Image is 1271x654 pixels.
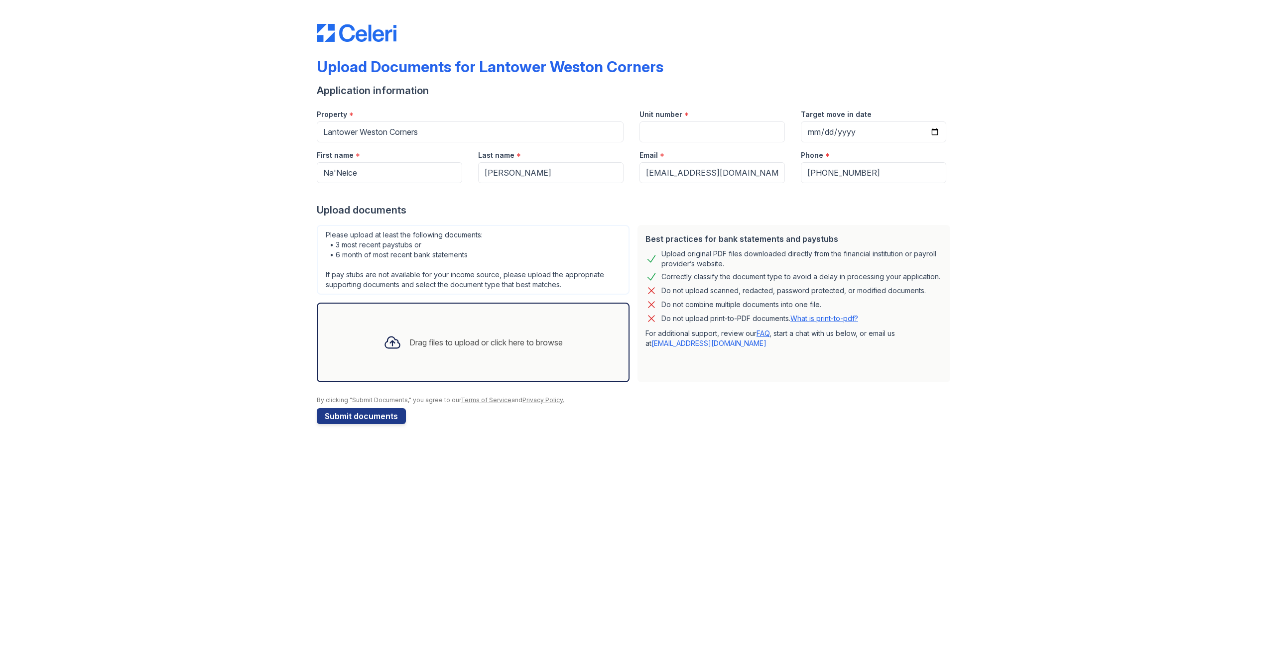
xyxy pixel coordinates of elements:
[317,84,954,98] div: Application information
[639,150,658,160] label: Email
[645,328,942,348] p: For additional support, review our , start a chat with us below, or email us at
[317,203,954,217] div: Upload documents
[317,24,396,42] img: CE_Logo_Blue-a8612792a0a2168367f1c8372b55b34899dd931a85d93a1a3d3e32e68fde9ad4.png
[317,396,954,404] div: By clicking "Submit Documents," you agree to our and
[317,109,347,119] label: Property
[461,396,511,404] a: Terms of Service
[790,314,858,323] a: What is print-to-pdf?
[801,150,823,160] label: Phone
[661,285,926,297] div: Do not upload scanned, redacted, password protected, or modified documents.
[661,271,940,283] div: Correctly classify the document type to avoid a delay in processing your application.
[661,314,858,324] p: Do not upload print-to-PDF documents.
[317,225,630,295] div: Please upload at least the following documents: • 3 most recent paystubs or • 6 month of most rec...
[757,329,769,337] a: FAQ
[522,396,564,404] a: Privacy Policy.
[801,109,872,119] label: Target move in date
[661,249,942,269] div: Upload original PDF files downloaded directly from the financial institution or payroll provider’...
[317,58,663,76] div: Upload Documents for Lantower Weston Corners
[317,150,354,160] label: First name
[317,408,406,424] button: Submit documents
[409,336,563,348] div: Drag files to upload or click here to browse
[661,299,821,311] div: Do not combine multiple documents into one file.
[645,233,942,245] div: Best practices for bank statements and paystubs
[478,150,514,160] label: Last name
[651,339,766,347] a: [EMAIL_ADDRESS][DOMAIN_NAME]
[639,109,682,119] label: Unit number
